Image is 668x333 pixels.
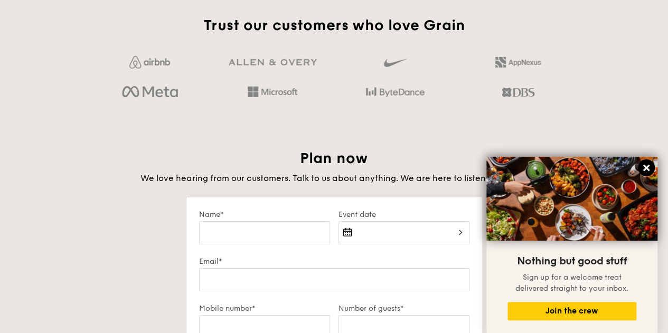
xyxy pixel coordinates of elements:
[502,83,534,101] img: dbs.a5bdd427.png
[515,273,628,293] span: Sign up for a welcome treat delivered straight to your inbox.
[199,304,330,313] label: Mobile number*
[638,159,655,176] button: Close
[507,302,636,320] button: Join the crew
[229,59,317,66] img: GRg3jHAAAAABJRU5ErkJggg==
[93,16,575,35] h2: Trust our customers who love Grain
[199,210,330,219] label: Name*
[199,257,469,266] label: Email*
[384,54,406,72] img: gdlseuq06himwAAAABJRU5ErkJggg==
[486,157,657,241] img: DSC07876-Edit02-Large.jpeg
[248,87,297,97] img: Hd4TfVa7bNwuIo1gAAAAASUVORK5CYII=
[338,210,469,219] label: Event date
[338,304,469,313] label: Number of guests*
[140,173,528,183] span: We love hearing from our customers. Talk to us about anything. We are here to listen and help.
[300,149,368,167] span: Plan now
[129,56,170,69] img: Jf4Dw0UUCKFd4aYAAAAASUVORK5CYII=
[122,83,177,101] img: meta.d311700b.png
[495,57,541,68] img: 2L6uqdT+6BmeAFDfWP11wfMG223fXktMZIL+i+lTG25h0NjUBKOYhdW2Kn6T+C0Q7bASH2i+1JIsIulPLIv5Ss6l0e291fRVW...
[517,255,627,268] span: Nothing but good stuff
[366,83,425,101] img: bytedance.dc5c0c88.png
